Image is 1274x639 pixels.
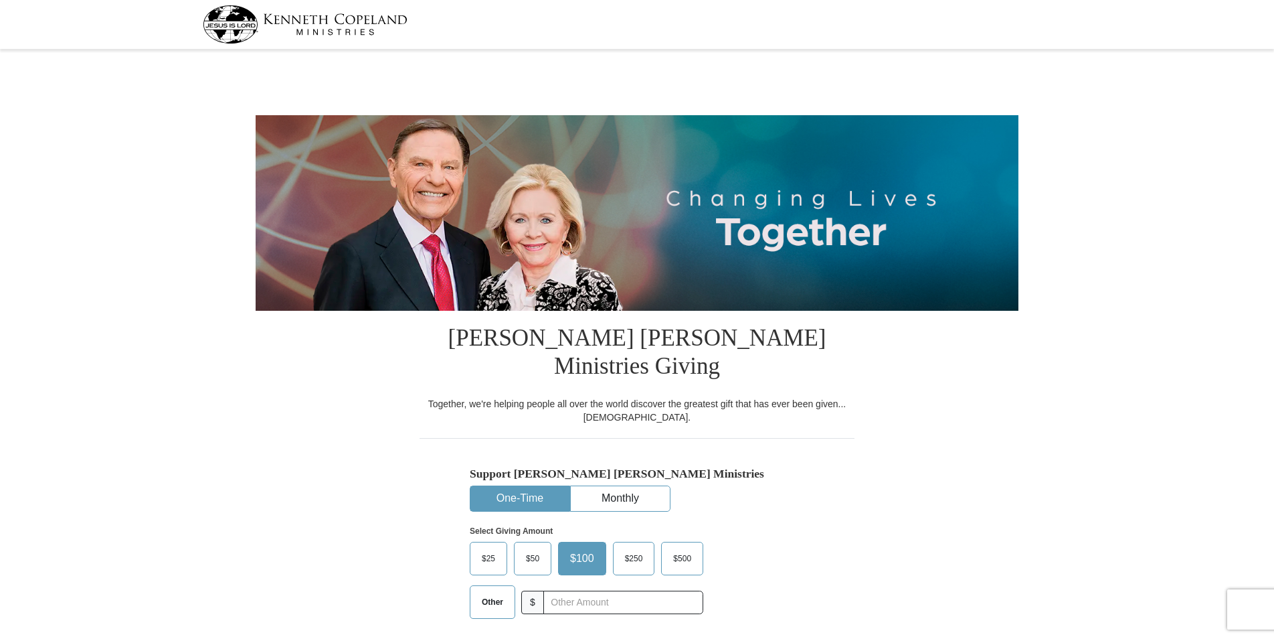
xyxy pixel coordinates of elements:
[618,549,650,569] span: $250
[420,397,854,424] div: Together, we're helping people all over the world discover the greatest gift that has ever been g...
[571,486,670,511] button: Monthly
[203,5,407,44] img: kcm-header-logo.svg
[543,591,703,614] input: Other Amount
[470,467,804,481] h5: Support [PERSON_NAME] [PERSON_NAME] Ministries
[521,591,544,614] span: $
[420,311,854,397] h1: [PERSON_NAME] [PERSON_NAME] Ministries Giving
[470,526,553,536] strong: Select Giving Amount
[475,549,502,569] span: $25
[666,549,698,569] span: $500
[470,486,569,511] button: One-Time
[519,549,546,569] span: $50
[563,549,601,569] span: $100
[475,592,510,612] span: Other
